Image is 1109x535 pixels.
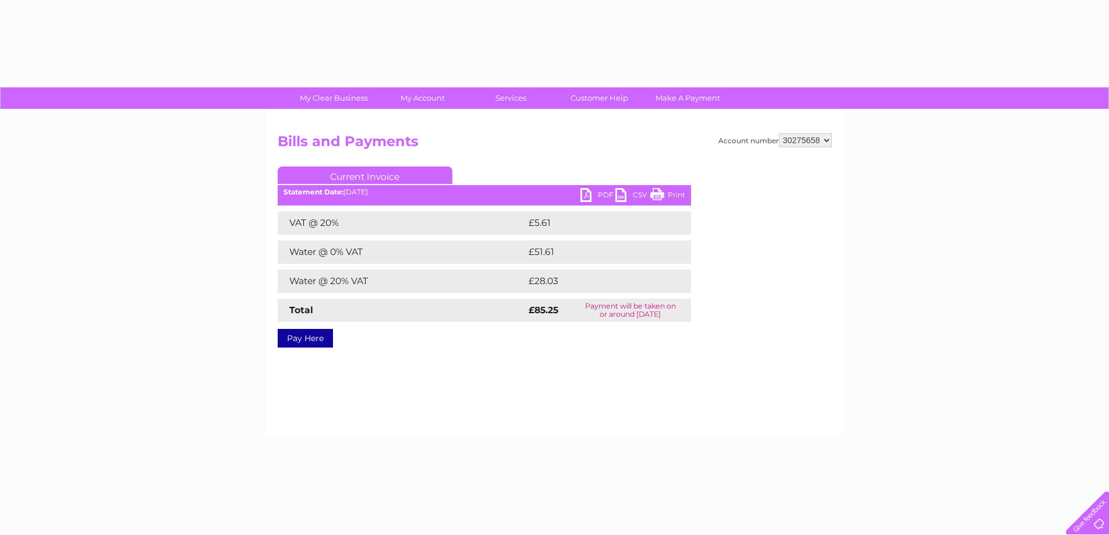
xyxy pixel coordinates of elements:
a: My Clear Business [286,87,382,109]
td: £51.61 [526,240,665,264]
h2: Bills and Payments [278,133,832,155]
a: My Account [374,87,470,109]
td: Water @ 0% VAT [278,240,526,264]
a: Customer Help [551,87,647,109]
a: Current Invoice [278,166,452,184]
strong: Total [289,304,313,316]
strong: £85.25 [529,304,558,316]
td: £28.03 [526,270,668,293]
a: CSV [615,188,650,205]
div: [DATE] [278,188,691,196]
td: Payment will be taken on or around [DATE] [570,299,691,322]
a: Pay Here [278,329,333,348]
b: Statement Date: [284,187,343,196]
a: Print [650,188,685,205]
td: VAT @ 20% [278,211,526,235]
a: Services [463,87,559,109]
td: Water @ 20% VAT [278,270,526,293]
a: PDF [580,188,615,205]
td: £5.61 [526,211,662,235]
a: Make A Payment [640,87,736,109]
div: Account number [718,133,832,147]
